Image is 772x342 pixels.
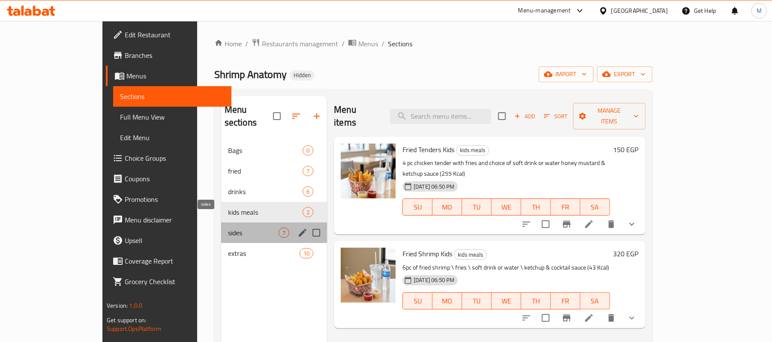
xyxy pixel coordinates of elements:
button: TH [521,198,551,216]
button: sort-choices [516,308,537,328]
div: Bags [228,145,303,156]
span: sides [228,228,279,238]
span: Sort items [538,110,573,123]
a: Edit menu item [584,313,594,323]
a: Menus [106,66,231,86]
span: 0 [303,147,313,155]
button: export [597,66,652,82]
button: SU [403,292,433,309]
svg: Show Choices [627,313,637,323]
a: Branches [106,45,231,66]
button: delete [601,308,622,328]
a: Menus [348,38,378,49]
span: FR [554,201,577,213]
span: [DATE] 06:50 PM [410,276,458,284]
div: sides7edit [221,222,327,243]
span: Menus [358,39,378,49]
span: Select to update [537,215,555,233]
nav: Menu sections [221,137,327,267]
span: Restaurants management [262,39,338,49]
span: Edit Restaurant [125,30,225,40]
span: SU [406,295,429,307]
a: Promotions [106,189,231,210]
div: fried7 [221,161,327,181]
span: Fried Tenders Kids [403,143,454,156]
div: Bags0 [221,140,327,161]
span: Upsell [125,235,225,246]
a: Restaurants management [252,38,338,49]
span: drinks [228,186,303,197]
span: extras [228,248,300,258]
button: MO [433,198,462,216]
span: Menu disclaimer [125,215,225,225]
button: edit [296,226,309,239]
nav: breadcrumb [214,38,652,49]
a: Sections [113,86,231,107]
button: WE [492,292,521,309]
a: Menu disclaimer [106,210,231,230]
a: Edit menu item [584,219,594,229]
span: Fried Shrimp Kids [403,247,452,260]
span: Shrimp Anatomy [214,65,287,84]
div: items [303,166,313,176]
p: 6pc of fried shrimp \ fries \ soft drink or water \ ketchup & cocktail sauce (43 Kcal) [403,262,610,273]
h2: Menu sections [225,103,273,129]
span: [DATE] 06:50 PM [410,183,458,191]
a: Edit Restaurant [106,24,231,45]
div: items [303,145,313,156]
svg: Show Choices [627,219,637,229]
a: Choice Groups [106,148,231,168]
div: items [279,228,289,238]
span: import [546,69,587,80]
h2: Menu items [334,103,380,129]
div: Menu-management [518,6,571,16]
button: Branch-specific-item [556,308,577,328]
div: kids meals2 [221,202,327,222]
div: [GEOGRAPHIC_DATA] [611,6,668,15]
span: Branches [125,50,225,60]
span: TH [525,201,547,213]
img: Fried Shrimp Kids [341,248,396,303]
span: Sort [544,111,568,121]
span: WE [495,201,518,213]
span: Sort sections [286,106,306,126]
button: Manage items [573,103,646,129]
button: Add section [306,106,327,126]
a: Grocery Checklist [106,271,231,292]
span: Add [513,111,536,121]
span: SU [406,201,429,213]
h6: 320 EGP [613,248,639,260]
div: items [300,248,313,258]
span: Add item [511,110,538,123]
button: SA [580,198,610,216]
li: / [245,39,248,49]
span: Hidden [290,72,314,79]
button: Branch-specific-item [556,214,577,234]
span: 1.0.0 [129,300,143,311]
div: kids meals [228,207,303,217]
button: show more [622,308,642,328]
span: Version: [107,300,128,311]
button: FR [551,198,580,216]
span: 10 [300,249,313,258]
button: FR [551,292,580,309]
span: 2 [303,208,313,216]
a: Coverage Report [106,251,231,271]
li: / [342,39,345,49]
h6: 150 EGP [613,144,639,156]
span: Manage items [580,105,639,127]
span: 7 [303,167,313,175]
span: Promotions [125,194,225,204]
button: MO [433,292,462,309]
span: export [604,69,646,80]
p: 4 pc chicken tender with fries and choice of soft drink or water honey mustard & ketchup sauce (2... [403,158,610,179]
a: Full Menu View [113,107,231,127]
span: kids meals [457,145,489,155]
button: Add [511,110,538,123]
a: Edit Menu [113,127,231,148]
button: delete [601,214,622,234]
button: SU [403,198,433,216]
span: M [757,6,762,15]
span: Select section [493,107,511,125]
input: search [390,109,491,124]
